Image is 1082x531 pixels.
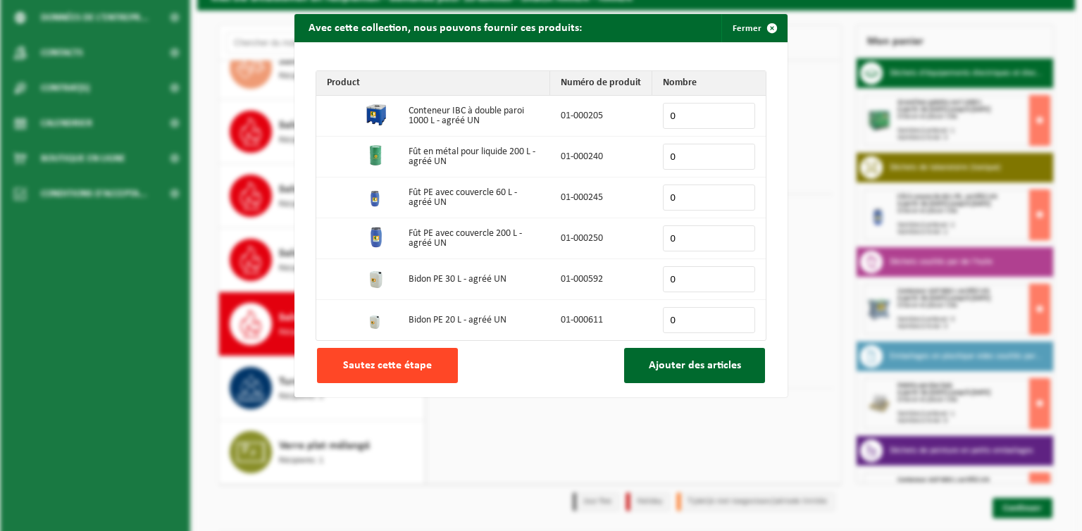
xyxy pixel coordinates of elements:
td: Bidon PE 30 L - agréé UN [398,259,550,300]
td: Bidon PE 20 L - agréé UN [398,300,550,340]
td: 01-000250 [550,218,652,259]
td: Fût PE avec couvercle 60 L - agréé UN [398,177,550,218]
img: 01-000250 [365,226,387,249]
th: Numéro de produit [550,71,652,96]
td: Fût PE avec couvercle 200 L - agréé UN [398,218,550,259]
button: Sautez cette étape [317,348,458,383]
span: Sautez cette étape [343,360,432,371]
td: 01-000245 [550,177,652,218]
button: Ajouter des articles [624,348,765,383]
td: Conteneur IBC à double paroi 1000 L - agréé UN [398,96,550,137]
span: Ajouter des articles [649,360,741,371]
th: Product [316,71,550,96]
h2: Avec cette collection, nous pouvons fournir ces produits: [294,14,596,41]
img: 01-000245 [365,185,387,208]
button: Fermer [721,14,786,42]
td: 01-000611 [550,300,652,340]
img: 01-000205 [365,104,387,126]
th: Nombre [652,71,766,96]
img: 01-000592 [365,267,387,289]
td: 01-000592 [550,259,652,300]
td: 01-000205 [550,96,652,137]
td: 01-000240 [550,137,652,177]
td: Fût en métal pour liquide 200 L - agréé UN [398,137,550,177]
img: 01-000240 [365,144,387,167]
img: 01-000611 [365,308,387,330]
